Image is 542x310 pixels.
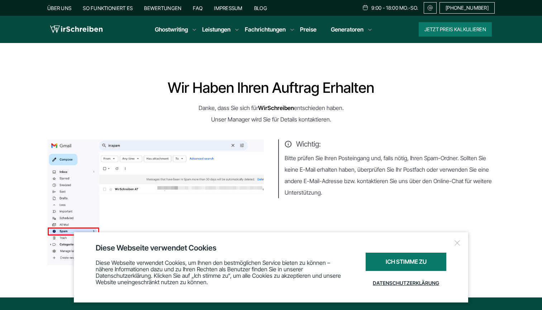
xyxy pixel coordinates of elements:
button: Jetzt Preis kalkulieren [419,22,492,37]
a: FAQ [193,5,203,11]
div: Ich stimme zu [366,253,446,271]
span: Wichtig: [285,139,495,149]
a: Blog [254,5,267,11]
a: Generatoren [331,25,363,34]
div: Diese Webseite verwendet Cookies [96,243,446,253]
span: 9:00 - 18:00 Mo.-So. [371,5,418,11]
h1: Wir haben Ihren Auftrag erhalten [47,81,495,95]
a: Bewertungen [144,5,181,11]
a: So funktioniert es [83,5,133,11]
a: Impressum [214,5,243,11]
a: Preise [300,26,317,33]
p: Danke, dass Sie sich für entschieden haben. [47,102,495,114]
a: Über uns [47,5,71,11]
a: Datenschutzerklärung [366,275,446,292]
img: Email [427,5,433,11]
a: [PHONE_NUMBER] [439,2,495,14]
span: [PHONE_NUMBER] [446,5,489,11]
strong: WirSchreiben [258,104,294,111]
img: logo wirschreiben [50,24,103,35]
p: Bitte prüfen Sie Ihren Posteingang und, falls nötig, Ihren Spam-Ordner. Sollten Sie keine E-Mail ... [285,152,495,198]
a: Fachrichtungen [245,25,286,34]
img: Schedule [362,5,369,10]
img: thanks [47,139,264,265]
a: Ghostwriting [155,25,188,34]
a: Leistungen [202,25,230,34]
p: Unser Manager wird Sie für Details kontaktieren. [47,114,495,125]
div: Diese Webseite verwendet Cookies, um Ihnen den bestmöglichen Service bieten zu können – nähere In... [96,253,348,292]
